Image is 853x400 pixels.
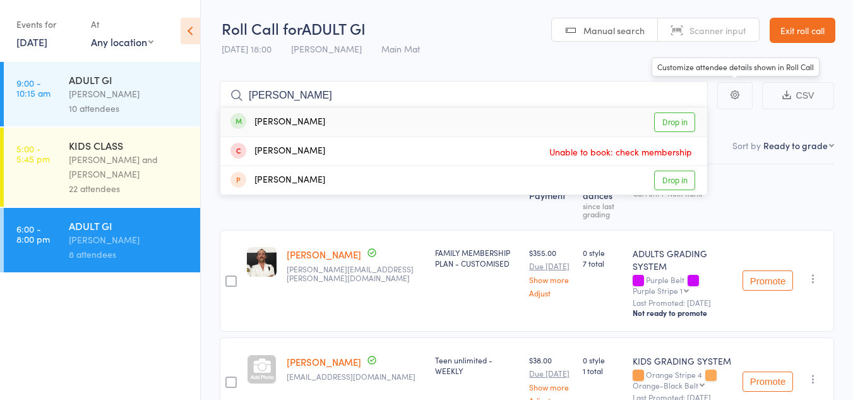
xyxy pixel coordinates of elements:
div: KIDS CLASS [69,138,189,152]
small: Due [DATE] [529,369,573,378]
a: Drop in [654,171,695,190]
div: [PERSON_NAME] [69,87,189,101]
span: [PERSON_NAME] [291,42,362,55]
label: Sort by [732,139,761,152]
time: 9:00 - 10:15 am [16,78,51,98]
div: ADULTS GRADING SYSTEM [633,247,732,272]
div: [PERSON_NAME] [69,233,189,247]
span: Manual search [583,24,645,37]
span: 0 style [583,355,623,365]
div: 8 attendees [69,247,189,262]
span: Roll Call for [222,18,302,39]
div: Style [628,170,737,224]
a: [PERSON_NAME] [287,248,361,261]
div: Teen unlimited - WEEKLY [435,355,519,376]
div: ADULT GI [69,219,189,233]
div: Orange Stripe 4 [633,370,732,389]
div: 10 attendees [69,101,189,116]
a: 5:00 -5:45 pmKIDS CLASS[PERSON_NAME] and [PERSON_NAME]22 attendees [4,128,200,207]
div: Purple Stripe 1 [633,286,683,294]
button: Promote [743,270,793,291]
a: Adjust [529,289,573,297]
div: Membership [430,170,524,224]
a: Show more [529,276,573,284]
small: Last Promoted: [DATE] [633,298,732,307]
div: [PERSON_NAME] and [PERSON_NAME] [69,152,189,181]
div: Current / Next Rank [633,189,732,197]
div: Atten­dances [578,170,628,224]
div: [PERSON_NAME] [230,173,325,188]
small: hubo482@gmail.com [287,372,425,381]
span: ADULT GI [302,18,366,39]
time: 6:00 - 8:00 pm [16,224,50,244]
span: 1 total [583,365,623,376]
a: [DATE] [16,35,47,49]
div: Events for [16,14,78,35]
input: Search by name [220,81,708,110]
div: At [91,14,153,35]
a: Drop in [654,112,695,132]
span: [DATE] 18:00 [222,42,271,55]
div: Any location [91,35,153,49]
div: 22 attendees [69,181,189,196]
span: 7 total [583,258,623,269]
a: [PERSON_NAME] [287,355,361,368]
div: Purple Belt [633,276,732,294]
button: Promote [743,372,793,392]
a: Exit roll call [770,18,835,43]
a: 9:00 -10:15 amADULT GI[PERSON_NAME]10 attendees [4,62,200,126]
div: ADULT GI [69,73,189,87]
div: since last grading [583,202,623,218]
div: $355.00 [529,247,573,297]
small: Due [DATE] [529,262,573,270]
a: 6:00 -8:00 pmADULT GI[PERSON_NAME]8 attendees [4,208,200,272]
div: [PERSON_NAME] [230,144,325,159]
small: rodney.mcrobie@det.nsw.edu.au [287,265,425,283]
a: Show more [529,383,573,391]
span: 0 style [583,247,623,258]
div: Not ready to promote [633,308,732,318]
span: Unable to book: check membership [546,142,695,161]
div: Customize attendee details shown in Roll Call [652,58,820,77]
div: Orange-Black Belt [633,381,698,389]
button: CSV [762,82,834,109]
time: 5:00 - 5:45 pm [16,143,50,164]
span: Main Mat [381,42,420,55]
div: KIDS GRADING SYSTEM [633,355,732,367]
div: Ready to grade [763,139,828,152]
div: Next Payment [524,170,578,224]
span: Scanner input [689,24,746,37]
div: [PERSON_NAME] [230,115,325,130]
img: image1732777768.png [247,247,277,277]
div: FAMILY MEMBERSHIP PLAN - CUSTOMISED [435,247,519,269]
